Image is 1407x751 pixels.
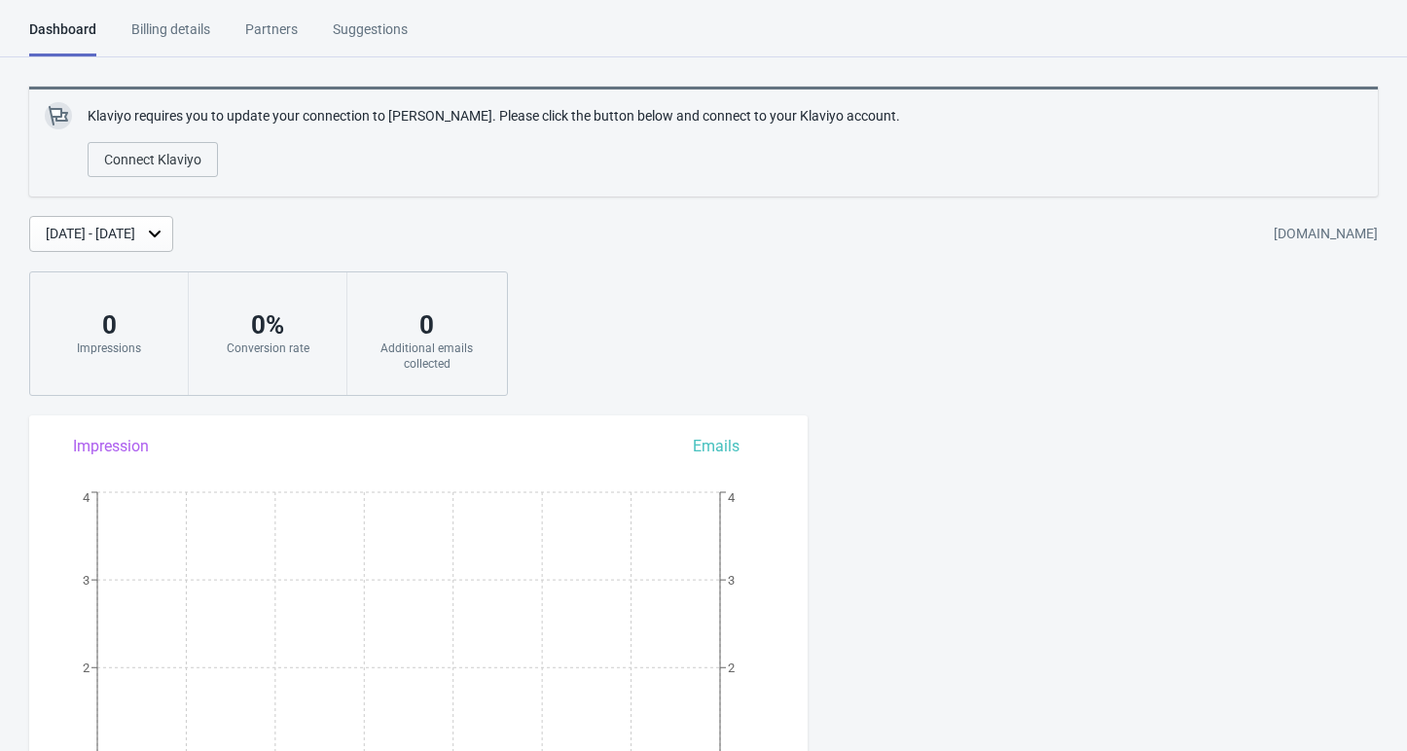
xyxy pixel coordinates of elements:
[104,152,201,167] span: Connect Klaviyo
[50,340,168,356] div: Impressions
[208,309,327,340] div: 0 %
[83,490,90,505] tspan: 4
[367,340,487,372] div: Additional emails collected
[29,19,96,56] div: Dashboard
[333,19,408,54] div: Suggestions
[1325,673,1388,732] iframe: chat widget
[83,661,90,675] tspan: 2
[131,19,210,54] div: Billing details
[50,309,168,340] div: 0
[728,573,735,588] tspan: 3
[367,309,487,340] div: 0
[208,340,327,356] div: Conversion rate
[1047,150,1388,656] iframe: chat widget
[83,573,90,588] tspan: 3
[728,661,735,675] tspan: 2
[245,19,298,54] div: Partners
[88,142,218,177] button: Connect Klaviyo
[88,106,900,126] p: Klaviyo requires you to update your connection to [PERSON_NAME]. Please click the button below an...
[46,224,135,244] div: [DATE] - [DATE]
[728,490,736,505] tspan: 4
